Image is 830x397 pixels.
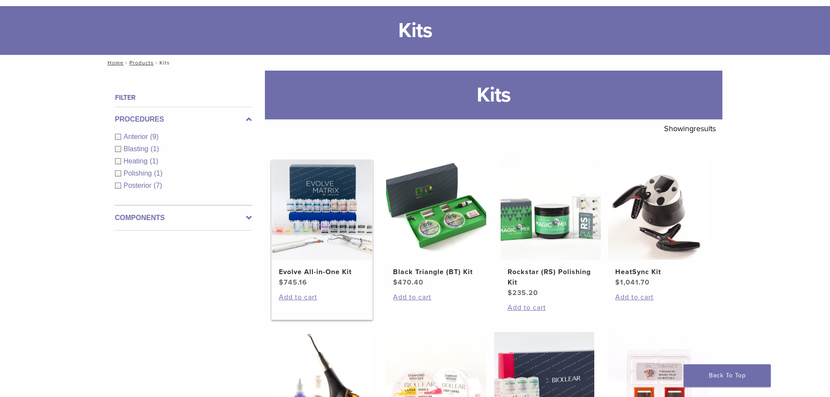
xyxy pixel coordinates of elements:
span: (1) [150,145,159,153]
span: $ [279,278,284,287]
span: (9) [150,133,159,140]
a: Products [129,60,154,66]
span: (1) [154,170,163,177]
img: Black Triangle (BT) Kit [386,159,486,260]
span: $ [508,288,512,297]
a: Home [105,60,124,66]
a: HeatSync KitHeatSync Kit $1,041.70 [608,159,709,288]
bdi: 745.16 [279,278,307,287]
a: Rockstar (RS) Polishing KitRockstar (RS) Polishing Kit $235.20 [500,159,602,298]
span: (7) [154,182,163,189]
h2: Evolve All-in-One Kit [279,267,365,277]
span: $ [615,278,620,287]
span: Polishing [124,170,154,177]
span: / [124,61,129,65]
a: Black Triangle (BT) KitBlack Triangle (BT) Kit $470.40 [386,159,487,288]
a: Add to cart: “Black Triangle (BT) Kit” [393,292,479,302]
img: Rockstar (RS) Polishing Kit [501,159,601,260]
p: Showing results [664,119,716,138]
nav: Kits [102,55,729,71]
span: Blasting [124,145,151,153]
a: Back To Top [684,364,771,387]
h1: Kits [265,71,722,119]
a: Add to cart: “Rockstar (RS) Polishing Kit” [508,302,594,313]
span: Heating [124,157,150,165]
h2: HeatSync Kit [615,267,701,277]
span: / [154,61,159,65]
span: $ [393,278,398,287]
bdi: 1,041.70 [615,278,650,287]
span: Posterior [124,182,154,189]
h2: Rockstar (RS) Polishing Kit [508,267,594,288]
bdi: 235.20 [508,288,538,297]
a: Add to cart: “Evolve All-in-One Kit” [279,292,365,302]
a: Evolve All-in-One KitEvolve All-in-One Kit $745.16 [271,159,373,288]
span: (1) [150,157,159,165]
label: Components [115,213,252,223]
a: Add to cart: “HeatSync Kit” [615,292,701,302]
img: Evolve All-in-One Kit [272,159,372,260]
h2: Black Triangle (BT) Kit [393,267,479,277]
bdi: 470.40 [393,278,423,287]
h4: Filter [115,92,252,103]
span: Anterior [124,133,150,140]
label: Procedures [115,114,252,125]
img: HeatSync Kit [608,159,708,260]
